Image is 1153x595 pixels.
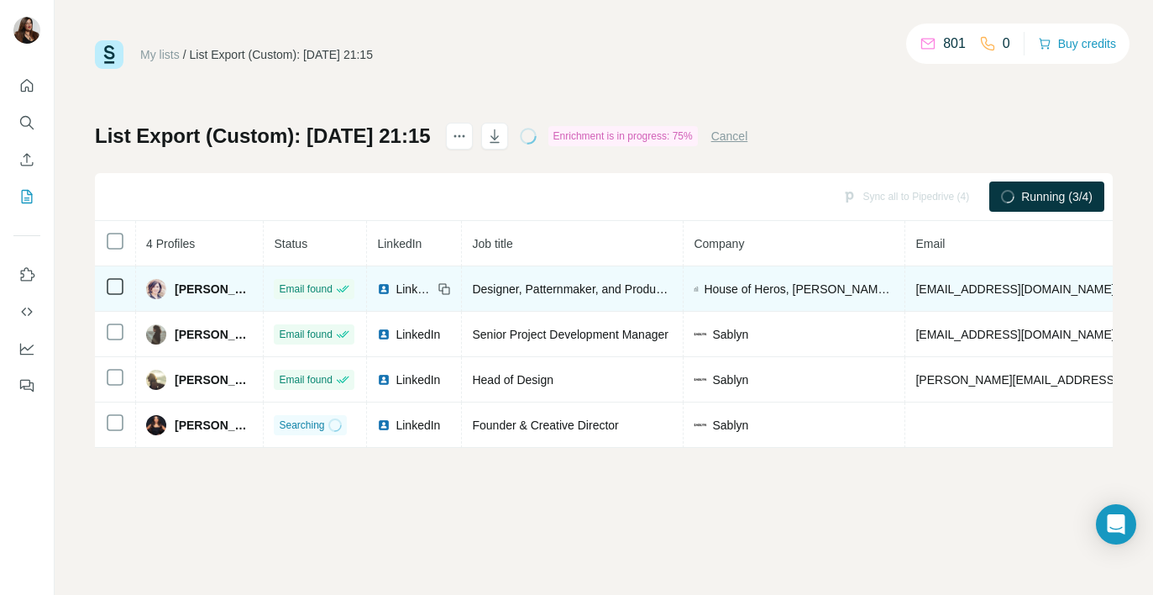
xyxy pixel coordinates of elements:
span: Senior Project Development Manager [472,328,668,341]
img: LinkedIn logo [377,328,390,341]
span: Email [915,237,945,250]
span: LinkedIn [396,281,432,297]
span: [PERSON_NAME] [175,417,253,434]
span: LinkedIn [377,237,422,250]
span: Founder & Creative Director [472,419,618,432]
img: company-logo [694,377,707,382]
img: company-logo [694,332,707,336]
p: 801 [943,34,966,54]
p: 0 [1003,34,1010,54]
img: LinkedIn logo [377,373,390,387]
div: List Export (Custom): [DATE] 21:15 [190,46,373,63]
span: LinkedIn [396,371,440,388]
img: Avatar [13,17,40,44]
span: Head of Design [472,373,553,387]
span: Sablyn [712,371,748,388]
img: company-logo [694,423,707,427]
button: Quick start [13,71,40,101]
img: Avatar [146,415,166,435]
div: Enrichment is in progress: 75% [548,126,698,146]
img: Avatar [146,279,166,299]
button: Cancel [711,128,748,145]
button: Feedback [13,371,40,401]
img: LinkedIn logo [377,419,390,432]
span: [EMAIL_ADDRESS][DOMAIN_NAME] [915,282,1114,296]
span: LinkedIn [396,326,440,343]
span: Status [274,237,307,250]
span: Job title [472,237,512,250]
span: House of Heros, [PERSON_NAME], [PERSON_NAME], Groverradstudio, [GEOGRAPHIC_DATA], [704,281,894,297]
button: Dashboard [13,334,40,364]
button: Use Surfe API [13,297,40,327]
span: LinkedIn [396,417,440,434]
img: Avatar [146,370,166,390]
span: [PERSON_NAME] [175,371,253,388]
span: [EMAIL_ADDRESS][DOMAIN_NAME] [915,328,1114,341]
li: / [183,46,186,63]
span: 4 Profiles [146,237,195,250]
button: My lists [13,182,40,212]
button: Search [13,108,40,138]
span: Email found [279,372,332,387]
span: [PERSON_NAME] [175,326,253,343]
img: LinkedIn logo [377,282,390,296]
span: Running (3/4) [1021,188,1093,205]
img: Surfe Logo [95,40,123,69]
img: Avatar [146,324,166,345]
button: Enrich CSV [13,145,40,175]
a: My lists [140,48,180,61]
span: Company [694,237,744,250]
span: Sablyn [712,417,748,434]
span: Email found [279,327,332,342]
span: Sablyn [712,326,748,343]
button: Use Surfe on LinkedIn [13,260,40,290]
span: Searching [279,418,324,433]
button: Buy credits [1038,32,1116,55]
span: Designer, Patternmaker, and Product Developer. [472,282,724,296]
button: actions [446,123,473,150]
h1: List Export (Custom): [DATE] 21:15 [95,123,431,150]
span: [PERSON_NAME] [175,281,253,297]
span: Email found [279,282,332,297]
div: Open Intercom Messenger [1096,504,1136,545]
